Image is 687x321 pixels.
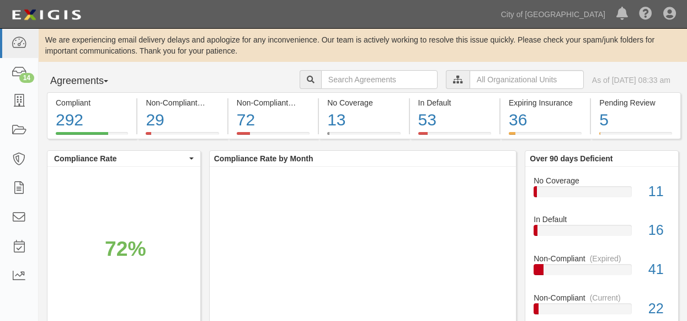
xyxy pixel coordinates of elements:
[534,214,670,253] a: In Default16
[500,132,590,141] a: Expiring Insurance36
[599,97,672,108] div: Pending Review
[105,234,146,264] div: 72%
[47,70,130,92] button: Agreements
[228,132,318,141] a: Non-Compliant(Expired)72
[509,97,582,108] div: Expiring Insurance
[534,253,670,292] a: Non-Compliant(Expired)41
[470,70,584,89] input: All Organizational Units
[640,299,678,319] div: 22
[8,5,84,25] img: logo-5460c22ac91f19d4615b14bd174203de0afe785f0fc80cf4dbbc73dc1793850b.png
[47,132,136,141] a: Compliant292
[530,154,613,163] b: Over 90 days Deficient
[237,97,310,108] div: Non-Compliant (Expired)
[418,108,491,132] div: 53
[214,154,313,163] b: Compliance Rate by Month
[640,220,678,240] div: 16
[640,260,678,280] div: 41
[639,8,652,21] i: Help Center - Complianz
[327,108,400,132] div: 13
[525,253,678,264] div: Non-Compliant
[496,3,611,25] a: City of [GEOGRAPHIC_DATA]
[640,182,678,202] div: 11
[525,175,678,186] div: No Coverage
[591,132,680,141] a: Pending Review5
[321,70,438,89] input: Search Agreements
[418,97,491,108] div: In Default
[237,108,310,132] div: 72
[534,175,670,214] a: No Coverage11
[327,97,400,108] div: No Coverage
[146,97,219,108] div: Non-Compliant (Current)
[590,292,621,303] div: (Current)
[525,214,678,225] div: In Default
[599,108,672,132] div: 5
[292,97,324,108] div: (Expired)
[410,132,499,141] a: In Default53
[509,108,582,132] div: 36
[54,153,187,164] span: Compliance Rate
[592,75,670,86] div: As of [DATE] 08:33 am
[525,292,678,303] div: Non-Compliant
[56,108,128,132] div: 292
[590,253,621,264] div: (Expired)
[146,108,219,132] div: 29
[19,73,34,83] div: 14
[56,97,128,108] div: Compliant
[39,34,687,56] div: We are experiencing email delivery delays and apologize for any inconvenience. Our team is active...
[202,97,233,108] div: (Current)
[137,132,227,141] a: Non-Compliant(Current)29
[319,132,408,141] a: No Coverage13
[47,151,200,166] button: Compliance Rate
